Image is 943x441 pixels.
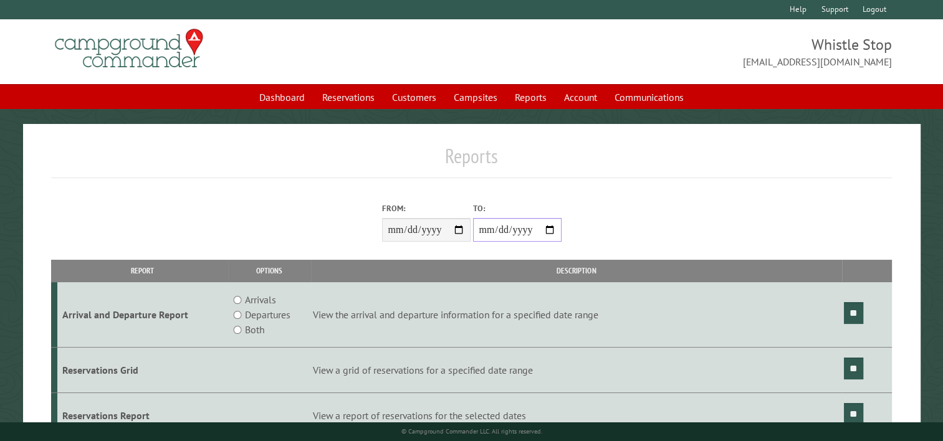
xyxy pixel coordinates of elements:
[507,85,554,109] a: Reports
[607,85,691,109] a: Communications
[311,282,842,348] td: View the arrival and departure information for a specified date range
[228,260,311,282] th: Options
[311,260,842,282] th: Description
[315,85,382,109] a: Reservations
[51,144,892,178] h1: Reports
[245,322,264,337] label: Both
[557,85,605,109] a: Account
[311,348,842,393] td: View a grid of reservations for a specified date range
[473,202,562,214] label: To:
[382,202,471,214] label: From:
[311,392,842,438] td: View a report of reservations for the selected dates
[57,348,228,393] td: Reservations Grid
[57,260,228,282] th: Report
[57,392,228,438] td: Reservations Report
[245,292,276,307] label: Arrivals
[401,427,542,435] small: © Campground Commander LLC. All rights reserved.
[385,85,444,109] a: Customers
[245,307,290,322] label: Departures
[51,24,207,73] img: Campground Commander
[472,34,893,69] span: Whistle Stop [EMAIL_ADDRESS][DOMAIN_NAME]
[252,85,312,109] a: Dashboard
[446,85,505,109] a: Campsites
[57,282,228,348] td: Arrival and Departure Report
